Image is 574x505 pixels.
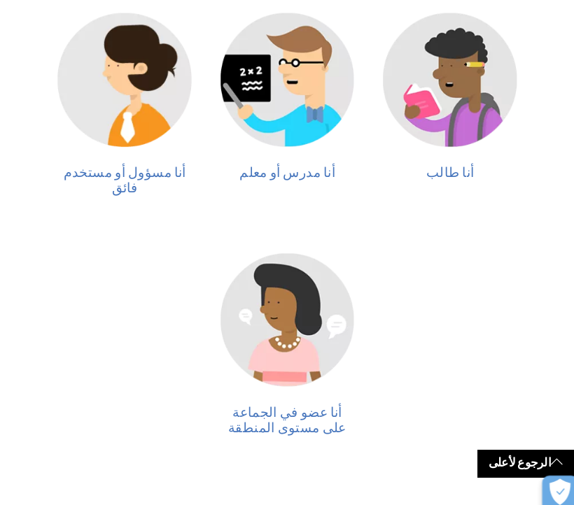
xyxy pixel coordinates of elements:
a: عضو في الجماعة أنا عضو في الجماعة على مستوى المنطقة [223,248,351,425]
img: المدرس [223,16,351,145]
span: أنا مدرس أو معلم [241,162,333,178]
img: الطالب [379,16,508,145]
a: المسؤول أنا مسؤول أو مستخدم فائق [65,16,194,192]
span: أنا طالب [421,162,467,178]
span: أنا عضو في الجماعة على مستوى المنطقة [230,394,344,425]
a: الطالب أنا طالب [379,16,508,192]
a: الرجوع لأعلى [471,438,574,464]
span: أنا مسؤول أو مستخدم فائق [71,162,189,193]
img: المسؤول [65,16,194,145]
a: المدرس أنا مدرس أو معلم [223,16,351,192]
button: فتح التفضيلات [533,463,568,498]
img: عضو في الجماعة [223,248,351,377]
